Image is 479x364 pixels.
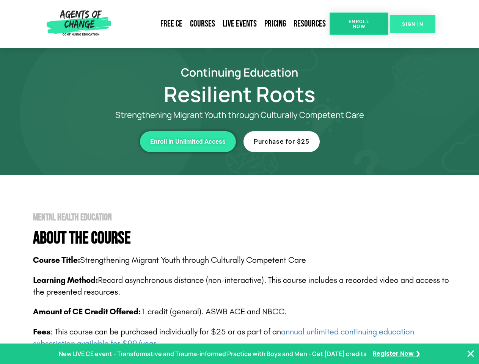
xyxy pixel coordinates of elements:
a: Pricing [261,15,290,33]
a: Enroll in Unlimited Access [140,131,236,152]
a: Enroll Now [330,13,388,35]
p: Record asynchronous distance (non-interactive). This course includes a recorded video and access ... [33,275,456,298]
span: SIGN IN [402,22,423,27]
h1: Resilient Roots [24,85,456,103]
span: Amount of CE Credit Offered: [33,307,141,317]
a: Free CE [157,15,186,33]
button: Close Banner [466,349,475,358]
a: Live Events [219,15,261,33]
a: Register Now ❯ [373,348,420,359]
p: 1 credit (general). ASWB ACE and NBCC. [33,306,456,318]
span: Enroll in Unlimited Access [150,138,226,145]
span: Fees [33,327,50,337]
p: Strengthening Migrant Youth through Culturally Competent Care [54,110,426,120]
a: Courses [186,15,219,33]
nav: Menu [114,15,330,33]
span: Purchase for $25 [254,138,309,145]
h2: Continuing Education [24,67,456,78]
h2: Mental Health Education [33,213,456,222]
a: Resources [290,15,330,33]
p: Strengthening Migrant Youth through Culturally Competent Care [33,254,456,266]
b: Learning Method: [33,275,98,285]
span: : This course can be purchased individually for $25 or as part of an [33,327,414,348]
b: Course Title: [33,255,80,265]
p: New LIVE CE event - Transformative and Trauma-informed Practice with Boys and Men - Get [DATE] cr... [59,348,367,359]
span: Enroll Now [342,19,376,29]
h4: About The Course [33,230,456,247]
a: SIGN IN [390,15,435,33]
a: Purchase for $25 [243,131,320,152]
